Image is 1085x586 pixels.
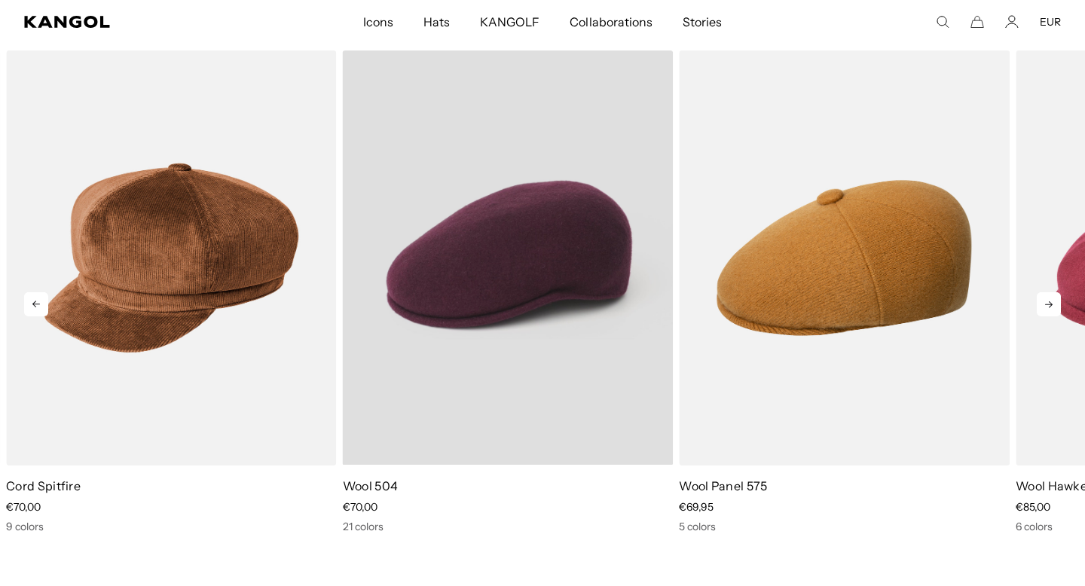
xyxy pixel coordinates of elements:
[24,16,240,28] a: Kangol
[679,520,1010,533] div: 5 colors
[6,500,41,514] span: €70,00
[6,50,337,465] img: color-wood
[343,478,674,494] p: Wool 504
[936,15,949,29] summary: Search here
[1016,500,1050,514] span: €85,00
[343,500,377,514] span: €70,00
[6,520,337,533] div: 9 colors
[679,478,1010,494] p: Wool Panel 575
[673,50,1010,533] div: 4 of 13
[679,50,1010,465] img: color-rustic-caramel
[1005,15,1019,29] a: Account
[343,50,674,465] video: Wool 504
[337,50,674,533] div: 3 of 13
[6,478,337,494] p: Cord Spitfire
[343,520,674,533] div: 21 colors
[970,15,984,29] button: Cart
[1040,15,1061,29] button: EUR
[679,500,714,514] span: €69,95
